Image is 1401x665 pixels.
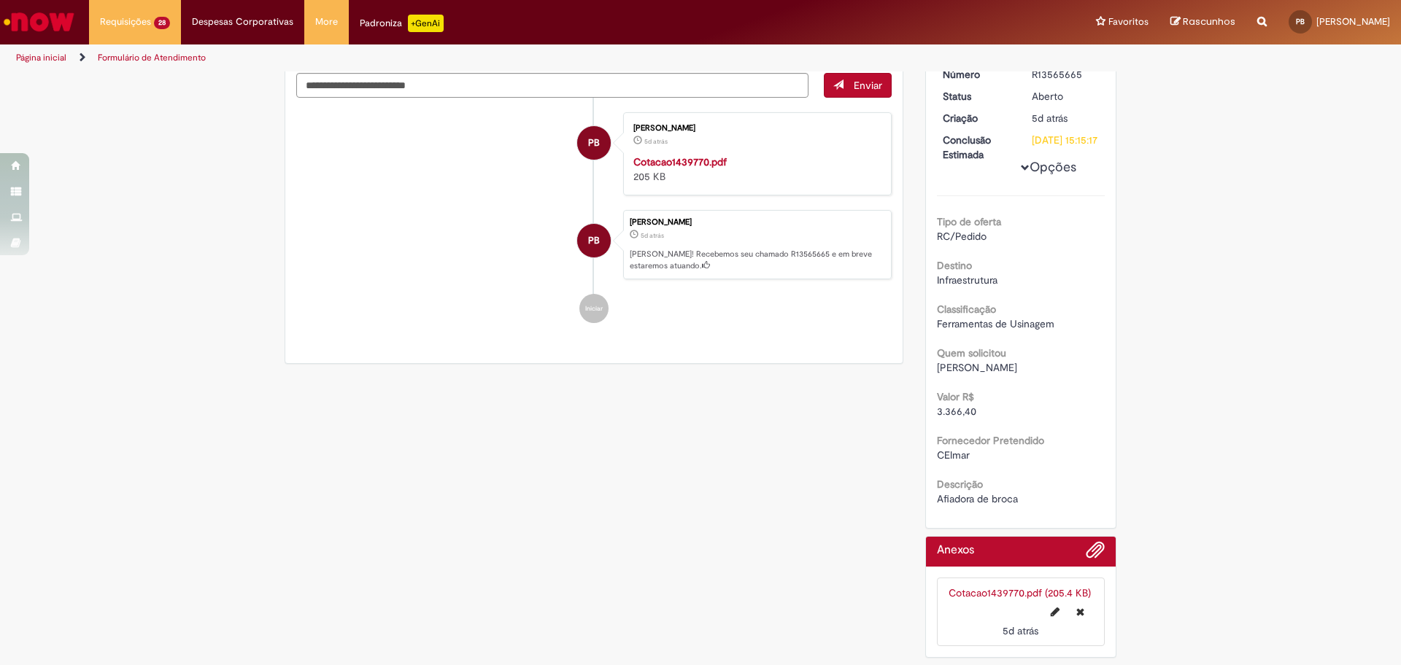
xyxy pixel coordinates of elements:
span: PB [1296,17,1305,26]
span: RC/Pedido [937,230,987,243]
a: Formulário de Atendimento [98,52,206,63]
ul: Trilhas de página [11,44,923,71]
div: Paulo Eduardo Bueno Braz [577,224,611,257]
div: 25/09/2025 10:15:14 [1032,111,1100,125]
span: 5d atrás [1032,112,1068,125]
b: Destino [937,259,972,272]
button: Editar nome de arquivo Cotacao1439770.pdf [1042,600,1068,623]
span: PB [588,125,600,160]
li: Paulo Eduardo Bueno Braz [296,210,892,280]
time: 25/09/2025 10:15:14 [641,231,664,240]
span: Ferramentas de Usinagem [937,317,1054,330]
a: Cotacao1439770.pdf (205.4 KB) [949,586,1091,599]
button: Adicionar anexos [1086,540,1105,567]
button: Excluir Cotacao1439770.pdf [1068,600,1093,623]
b: Quem solicitou [937,346,1006,359]
a: Rascunhos [1170,15,1235,29]
a: Página inicial [16,52,66,63]
span: [PERSON_NAME] [1316,15,1390,28]
ul: Histórico de tíquete [296,98,892,338]
span: 3.366,40 [937,405,976,418]
span: Despesas Corporativas [192,15,293,29]
span: Favoritos [1108,15,1149,29]
span: 5d atrás [1003,624,1038,637]
div: [DATE] 15:15:17 [1032,133,1100,147]
p: +GenAi [408,15,444,32]
button: Enviar [824,73,892,98]
b: Fornecedor Pretendido [937,434,1044,447]
b: Tipo de oferta [937,215,1001,228]
div: [PERSON_NAME] [633,124,876,133]
span: Afiadora de broca [937,492,1018,505]
span: More [315,15,338,29]
span: Rascunhos [1183,15,1235,28]
span: 28 [154,17,170,29]
p: [PERSON_NAME]! Recebemos seu chamado R13565665 e em breve estaremos atuando. [630,249,884,271]
div: R13565665 [1032,67,1100,82]
textarea: Digite sua mensagem aqui... [296,73,808,98]
span: Requisições [100,15,151,29]
dt: Conclusão Estimada [932,133,1022,162]
div: Paulo Eduardo Bueno Braz [577,126,611,160]
time: 25/09/2025 10:15:08 [1003,624,1038,637]
span: 5d atrás [644,137,668,146]
dt: Status [932,89,1022,104]
a: Cotacao1439770.pdf [633,155,727,168]
span: Infraestrutura [937,273,997,287]
img: ServiceNow [1,7,77,36]
span: PB [588,223,600,258]
div: Padroniza [360,15,444,32]
b: Classificação [937,303,996,316]
time: 25/09/2025 10:15:14 [1032,112,1068,125]
dt: Criação [932,111,1022,125]
b: Valor R$ [937,390,974,403]
h2: Anexos [937,544,974,557]
dt: Número [932,67,1022,82]
div: Aberto [1032,89,1100,104]
span: [PERSON_NAME] [937,361,1017,374]
time: 25/09/2025 10:15:08 [644,137,668,146]
b: Descrição [937,478,983,491]
span: 5d atrás [641,231,664,240]
div: 205 KB [633,155,876,184]
div: [PERSON_NAME] [630,218,884,227]
span: CElmar [937,448,970,462]
span: Enviar [854,79,882,92]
